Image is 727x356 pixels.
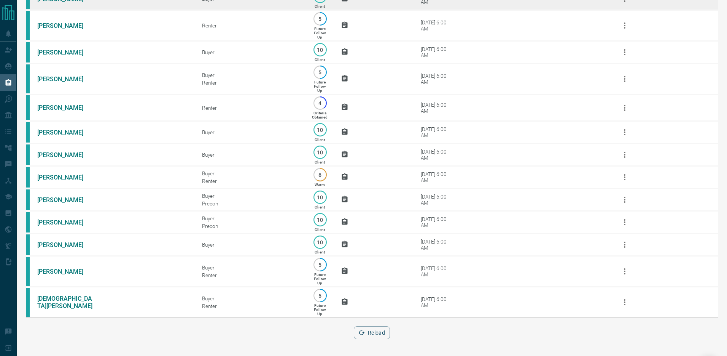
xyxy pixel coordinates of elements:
[202,178,299,184] div: Renter
[202,303,299,309] div: Renter
[421,216,453,228] div: [DATE] 6:00 AM
[421,296,453,308] div: [DATE] 6:00 AM
[26,167,30,188] div: condos.ca
[26,257,30,286] div: condos.ca
[37,196,94,204] a: [PERSON_NAME]
[202,22,299,29] div: Renter
[317,69,323,75] p: 5
[317,149,323,155] p: 10
[202,105,299,111] div: Renter
[37,75,94,83] a: [PERSON_NAME]
[202,72,299,78] div: Buyer
[317,172,323,178] p: 6
[26,212,30,233] div: condos.ca
[421,19,453,32] div: [DATE] 6:00 AM
[314,273,326,285] p: Future Follow Up
[37,22,94,29] a: [PERSON_NAME]
[317,239,323,245] p: 10
[421,102,453,114] div: [DATE] 6:00 AM
[317,47,323,53] p: 10
[314,80,326,93] p: Future Follow Up
[421,73,453,85] div: [DATE] 6:00 AM
[26,288,30,317] div: condos.ca
[317,127,323,133] p: 10
[37,174,94,181] a: [PERSON_NAME]
[202,200,299,207] div: Precon
[421,194,453,206] div: [DATE] 6:00 AM
[315,160,325,164] p: Client
[202,129,299,135] div: Buyer
[421,149,453,161] div: [DATE] 6:00 AM
[317,293,323,298] p: 5
[312,111,328,119] p: Criteria Obtained
[37,241,94,249] a: [PERSON_NAME]
[26,42,30,63] div: condos.ca
[421,239,453,251] div: [DATE] 6:00 AM
[37,49,94,56] a: [PERSON_NAME]
[317,194,323,200] p: 10
[314,27,326,39] p: Future Follow Up
[26,234,30,255] div: condos.ca
[202,223,299,229] div: Precon
[202,272,299,278] div: Renter
[26,144,30,165] div: condos.ca
[26,122,30,143] div: condos.ca
[421,46,453,58] div: [DATE] 6:00 AM
[202,170,299,176] div: Buyer
[315,228,325,232] p: Client
[315,183,325,187] p: Warm
[421,126,453,138] div: [DATE] 6:00 AM
[317,100,323,106] p: 4
[37,295,94,309] a: [DEMOGRAPHIC_DATA][PERSON_NAME]
[354,326,390,339] button: Reload
[315,250,325,254] p: Client
[37,104,94,111] a: [PERSON_NAME]
[421,265,453,277] div: [DATE] 6:00 AM
[202,193,299,199] div: Buyer
[26,64,30,93] div: condos.ca
[202,215,299,221] div: Buyer
[26,189,30,210] div: condos.ca
[202,49,299,55] div: Buyer
[202,265,299,271] div: Buyer
[202,152,299,158] div: Buyer
[37,219,94,226] a: [PERSON_NAME]
[26,11,30,40] div: condos.ca
[37,129,94,136] a: [PERSON_NAME]
[26,95,30,120] div: condos.ca
[315,138,325,142] p: Client
[317,16,323,22] p: 5
[37,151,94,159] a: [PERSON_NAME]
[315,4,325,8] p: Client
[315,58,325,62] p: Client
[202,295,299,301] div: Buyer
[421,171,453,183] div: [DATE] 6:00 AM
[202,242,299,248] div: Buyer
[315,205,325,209] p: Client
[202,80,299,86] div: Renter
[317,217,323,223] p: 10
[314,303,326,316] p: Future Follow Up
[317,262,323,268] p: 5
[37,268,94,275] a: [PERSON_NAME]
